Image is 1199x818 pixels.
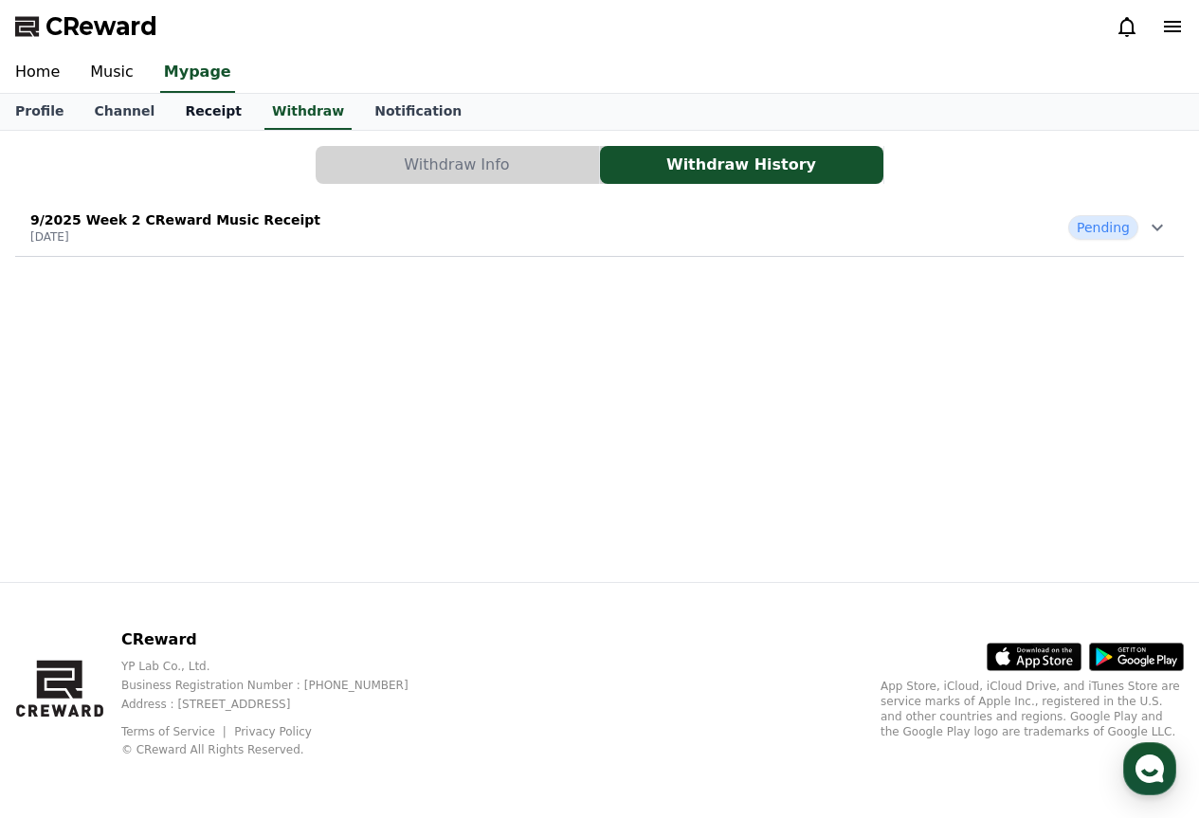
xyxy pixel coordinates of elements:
span: Pending [1068,215,1138,240]
span: Home [48,629,82,645]
a: Terms of Service [121,725,229,738]
a: Home [6,601,125,648]
a: Mypage [160,53,235,93]
span: CReward [45,11,157,42]
a: Messages [125,601,245,648]
span: Settings [281,629,327,645]
p: © CReward All Rights Reserved. [121,742,439,757]
p: CReward [121,628,439,651]
button: Withdraw Info [316,146,599,184]
a: Channel [79,94,170,130]
a: Receipt [170,94,257,130]
a: Notification [359,94,477,130]
p: [DATE] [30,229,320,245]
a: Settings [245,601,364,648]
span: Messages [157,630,213,645]
a: Privacy Policy [234,725,312,738]
a: Withdraw History [600,146,884,184]
p: App Store, iCloud, iCloud Drive, and iTunes Store are service marks of Apple Inc., registered in ... [881,679,1184,739]
a: Music [75,53,149,93]
a: CReward [15,11,157,42]
button: Withdraw History [600,146,883,184]
p: Address : [STREET_ADDRESS] [121,697,439,712]
p: 9/2025 Week 2 CReward Music Receipt [30,210,320,229]
button: 9/2025 Week 2 CReward Music Receipt [DATE] Pending [15,199,1184,257]
p: YP Lab Co., Ltd. [121,659,439,674]
a: Withdraw [264,94,352,130]
a: Withdraw Info [316,146,600,184]
p: Business Registration Number : [PHONE_NUMBER] [121,678,439,693]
